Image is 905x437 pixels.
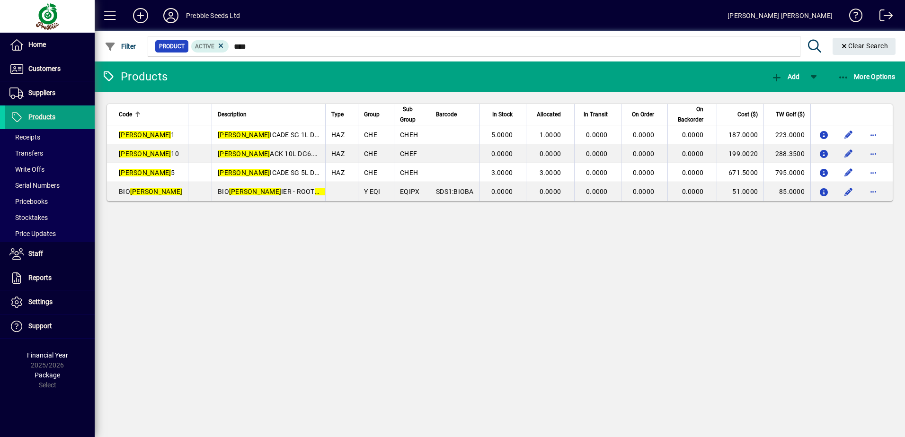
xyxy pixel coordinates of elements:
div: Prebble Seeds Ltd [186,8,240,23]
div: On Backorder [674,104,712,125]
a: Settings [5,290,95,314]
span: Financial Year [27,351,68,359]
a: Reports [5,266,95,290]
span: Stocktakes [9,214,48,221]
span: CHEF [400,150,417,157]
span: ACK 10L DG6.1 TF [218,150,326,157]
button: Add [769,68,802,85]
span: Group [364,109,380,120]
span: 0.0000 [682,150,704,157]
div: Sub Group [400,104,424,125]
span: In Stock [492,109,513,120]
span: BIO IER - ROOT IER 990MM WIDE [218,188,419,195]
span: Active [195,43,214,50]
span: HAZ [331,169,345,176]
span: Home [28,41,46,48]
a: Suppliers [5,81,95,105]
span: 0.0000 [540,188,561,195]
td: 795.0000 [763,163,810,182]
div: [PERSON_NAME] [PERSON_NAME] [728,8,833,23]
span: Suppliers [28,89,55,96]
span: 1 [119,131,175,139]
mat-chip: Activation Status: Active [191,40,229,52]
span: 0.0000 [682,188,704,195]
span: Code [119,109,132,120]
button: Profile [156,7,186,24]
span: 5 [119,169,175,176]
button: More options [866,146,881,161]
span: Support [28,322,52,330]
span: 0.0000 [491,150,513,157]
span: SDS1:BIOBA [436,188,474,195]
span: Package [35,371,60,379]
span: On Backorder [674,104,703,125]
span: CHEH [400,169,418,176]
span: 5.0000 [491,131,513,139]
span: Receipts [9,133,40,141]
a: Stocktakes [5,210,95,226]
span: 0.0000 [540,150,561,157]
span: 0.0000 [633,169,655,176]
div: Description [218,109,319,120]
span: 3.0000 [540,169,561,176]
div: Code [119,109,182,120]
button: Edit [841,165,856,180]
button: Edit [841,146,856,161]
div: Barcode [436,109,474,120]
td: 288.3500 [763,144,810,163]
span: EQIPX [400,188,419,195]
td: 671.5000 [717,163,763,182]
span: 0.0000 [491,188,513,195]
span: 3.0000 [491,169,513,176]
span: 0.0000 [586,131,608,139]
em: [PERSON_NAME] [229,188,281,195]
span: 0.0000 [682,169,704,176]
em: [PERSON_NAME] [218,169,270,176]
div: Type [331,109,352,120]
span: Allocated [537,109,561,120]
span: CHE [364,169,377,176]
a: Price Updates [5,226,95,242]
em: [PERSON_NAME] [119,150,171,157]
span: HAZ [331,150,345,157]
span: Products [28,113,55,121]
div: On Order [627,109,663,120]
span: Barcode [436,109,457,120]
em: [PERSON_NAME] [218,150,270,157]
div: In Transit [580,109,616,120]
div: Group [364,109,388,120]
span: 0.0000 [633,188,655,195]
span: Cost ($) [737,109,758,120]
a: Home [5,33,95,57]
button: Clear [833,38,896,55]
button: Add [125,7,156,24]
span: In Transit [584,109,608,120]
a: Receipts [5,129,95,145]
span: CHE [364,150,377,157]
span: BIO [119,188,182,195]
span: Type [331,109,344,120]
span: Settings [28,298,53,306]
span: 0.0000 [633,131,655,139]
span: On Order [632,109,654,120]
span: More Options [838,73,896,80]
a: Customers [5,57,95,81]
span: 10 [119,150,179,157]
span: TW Golf ($) [776,109,805,120]
a: Write Offs [5,161,95,177]
a: Logout [872,2,893,33]
span: Sub Group [400,104,416,125]
span: 0.0000 [586,188,608,195]
span: Serial Numbers [9,182,60,189]
span: 0.0000 [633,150,655,157]
td: 187.0000 [717,125,763,144]
td: 199.0020 [717,144,763,163]
span: Add [771,73,799,80]
span: CHE [364,131,377,139]
button: More Options [835,68,898,85]
a: Transfers [5,145,95,161]
span: Description [218,109,247,120]
span: ICADE SG 5L DG9 [218,169,323,176]
a: Knowledge Base [842,2,863,33]
span: ICADE SG 1L DG9 [218,131,323,139]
